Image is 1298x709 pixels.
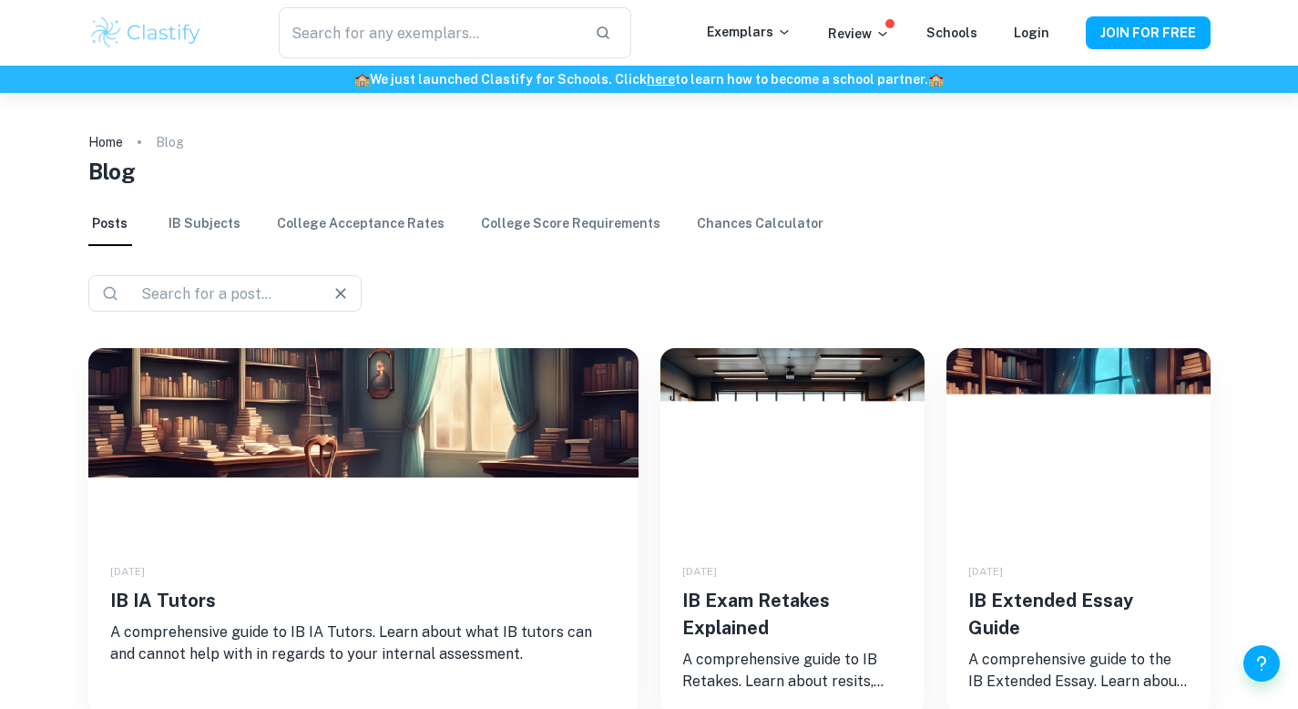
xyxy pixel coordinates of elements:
[828,24,890,44] p: Review
[354,72,370,87] span: 🏫
[88,155,1211,188] h1: Blog
[1243,645,1280,682] button: Help and Feedback
[110,622,617,665] p: A comprehensive guide to IB IA Tutors. Learn about what IB tutors can and cannot help with in reg...
[88,129,123,155] a: Home
[110,563,617,580] div: [DATE]
[156,132,184,152] p: Blog
[968,587,1189,642] h5: IB Extended Essay Guide
[928,72,944,87] span: 🏫
[110,587,617,614] h5: IB IA Tutors
[926,26,977,40] a: Schools
[682,649,903,693] p: A comprehensive guide to IB Retakes. Learn about resits, when they take place, how many times you...
[968,649,1189,693] p: A comprehensive guide to the IB Extended Essay. Learn about what the EE is, its writing procedure...
[697,202,823,246] a: Chances Calculator
[279,7,579,58] input: Search for any exemplars...
[707,22,792,42] p: Exemplars
[352,292,355,295] button: Open
[682,563,903,580] div: [DATE]
[277,202,445,246] a: College Acceptance Rates
[481,202,660,246] a: College Score Requirements
[88,202,132,246] a: Posts
[4,69,1294,89] h6: We just launched Clastify for Schools. Click to learn how to become a school partner.
[647,72,675,87] a: here
[968,563,1189,580] div: [DATE]
[169,202,240,246] a: IB Subjects
[946,348,1211,530] img: IB Extended Essay Guide
[88,15,204,51] img: Clastify logo
[328,281,353,306] button: Clear
[682,587,903,642] h5: IB Exam Retakes Explained
[134,281,302,306] input: Search for a post...
[88,348,639,530] img: IB IA Tutors
[1086,16,1211,49] button: JOIN FOR FREE
[1014,26,1049,40] a: Login
[660,348,925,530] img: IB Exam Retakes Explained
